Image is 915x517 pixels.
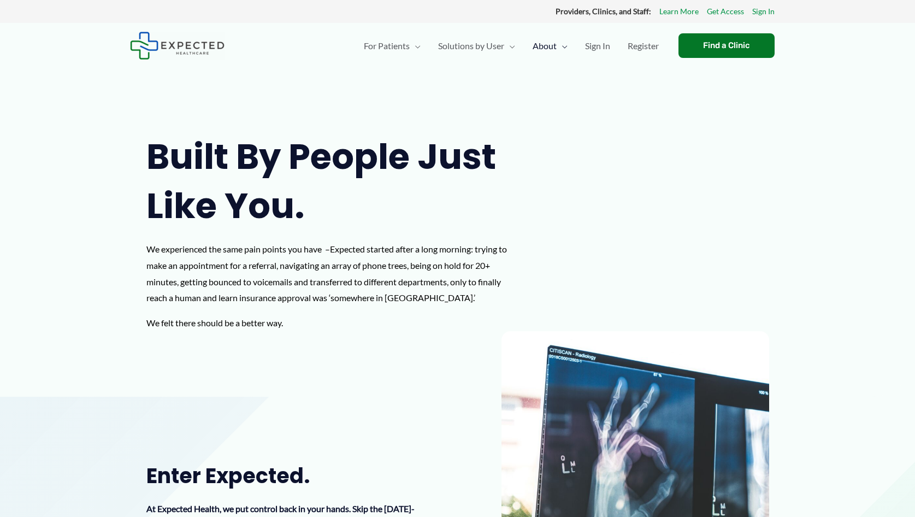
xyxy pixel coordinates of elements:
a: For PatientsMenu Toggle [355,27,429,65]
a: Register [619,27,668,65]
a: Get Access [707,4,744,19]
h1: Built by people just like you. [146,132,520,230]
a: Sign In [576,27,619,65]
img: Expected Healthcare Logo - side, dark font, small [130,32,225,60]
span: Sign In [585,27,610,65]
h2: Enter Expected. [146,462,423,489]
span: Menu Toggle [504,27,515,65]
span: For Patients [364,27,410,65]
p: We experienced the same pain points you have – [146,241,520,306]
p: We felt there should be a better way. [146,315,520,331]
span: Menu Toggle [410,27,421,65]
a: Solutions by UserMenu Toggle [429,27,524,65]
a: Learn More [659,4,699,19]
span: Register [628,27,659,65]
a: Find a Clinic [678,33,775,58]
a: Sign In [752,4,775,19]
nav: Primary Site Navigation [355,27,668,65]
a: AboutMenu Toggle [524,27,576,65]
span: Menu Toggle [557,27,568,65]
span: About [533,27,557,65]
span: Solutions by User [438,27,504,65]
strong: Providers, Clinics, and Staff: [556,7,651,16]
